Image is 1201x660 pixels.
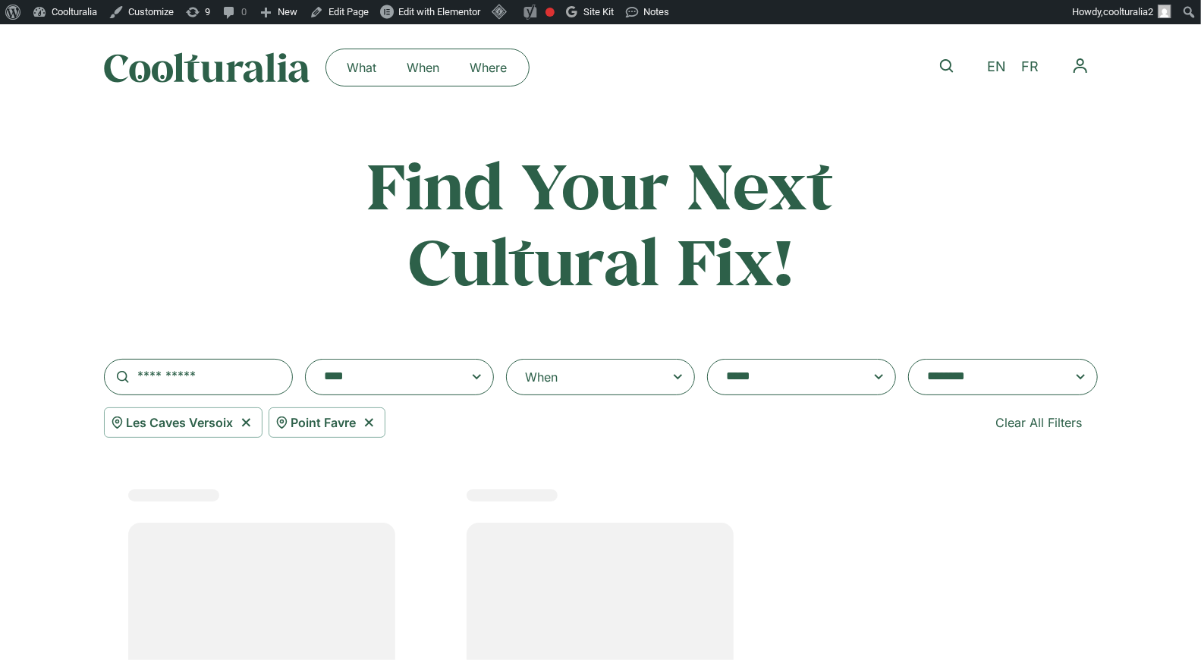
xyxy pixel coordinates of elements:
textarea: Search [927,366,1049,388]
textarea: Search [324,366,445,388]
span: Point Favre [291,413,357,432]
a: Clear All Filters [981,407,1098,438]
span: coolturalia2 [1103,6,1153,17]
a: What [332,55,392,80]
nav: Menu [1063,49,1098,83]
textarea: Search [726,366,847,388]
a: Where [455,55,523,80]
h2: Find Your Next Cultural Fix! [303,147,899,298]
a: FR [1014,56,1046,78]
div: When [525,368,558,386]
span: FR [1021,59,1039,75]
nav: Menu [332,55,523,80]
span: Site Kit [583,6,614,17]
a: When [392,55,455,80]
div: Needs improvement [545,8,555,17]
span: Les Caves Versoix [127,413,234,432]
span: Edit with Elementor [398,6,480,17]
a: EN [979,56,1014,78]
span: Clear All Filters [996,413,1083,432]
span: EN [987,59,1006,75]
button: Menu Toggle [1063,49,1098,83]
